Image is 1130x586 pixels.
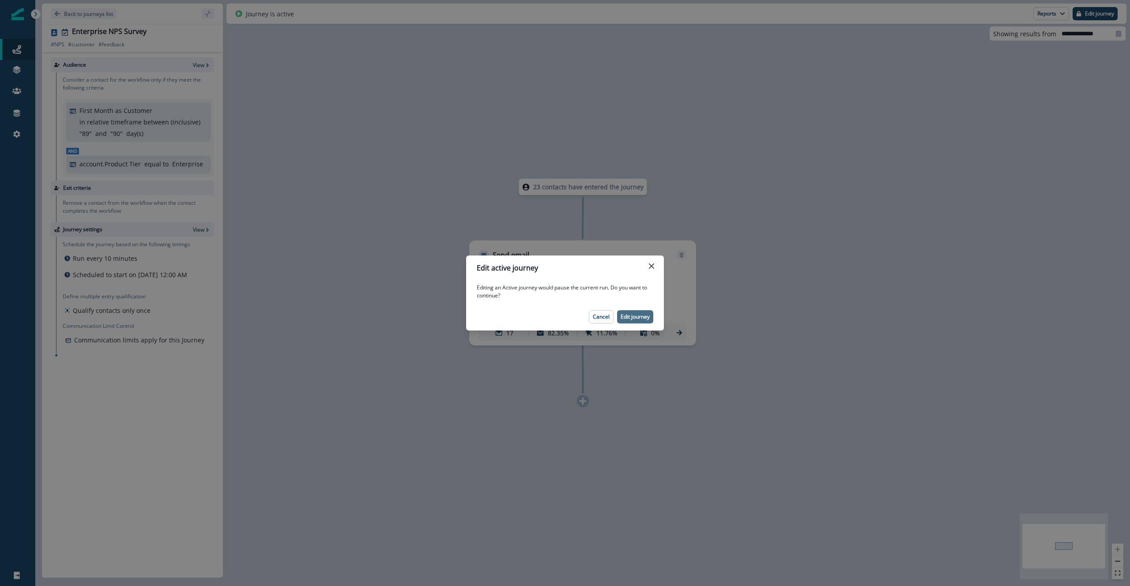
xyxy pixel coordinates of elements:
p: Edit journey [621,314,650,320]
button: Cancel [589,310,614,323]
p: Edit active journey [477,263,538,273]
p: Cancel [593,314,610,320]
button: Close [644,259,659,273]
button: Edit journey [617,310,653,323]
p: Editing an Active journey would pause the current run. Do you want to continue? [477,284,653,300]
